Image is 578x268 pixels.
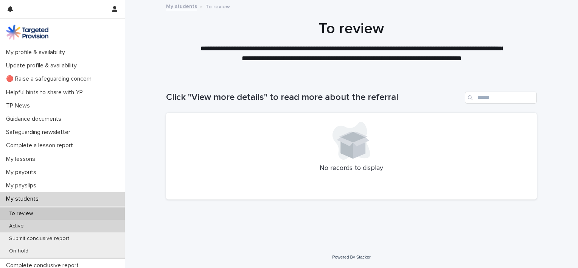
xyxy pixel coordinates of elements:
[3,62,83,69] p: Update profile & availability
[175,164,528,173] p: No records to display
[3,89,89,96] p: Helpful hints to share with YP
[3,156,41,163] p: My lessons
[3,75,98,83] p: 🔴 Raise a safeguarding concern
[3,210,39,217] p: To review
[332,255,370,259] a: Powered By Stacker
[3,129,76,136] p: Safeguarding newsletter
[166,20,537,38] h1: To review
[3,182,42,189] p: My payslips
[3,248,34,254] p: On hold
[6,25,48,40] img: M5nRWzHhSzIhMunXDL62
[205,2,230,10] p: To review
[3,142,79,149] p: Complete a lesson report
[3,49,71,56] p: My profile & availability
[3,115,67,123] p: Guidance documents
[465,92,537,104] input: Search
[3,102,36,109] p: TP News
[3,195,45,203] p: My students
[166,92,462,103] h1: Click "View more details" to read more about the referral
[166,2,197,10] a: My students
[3,223,30,229] p: Active
[3,169,42,176] p: My payouts
[3,235,75,242] p: Submit conclusive report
